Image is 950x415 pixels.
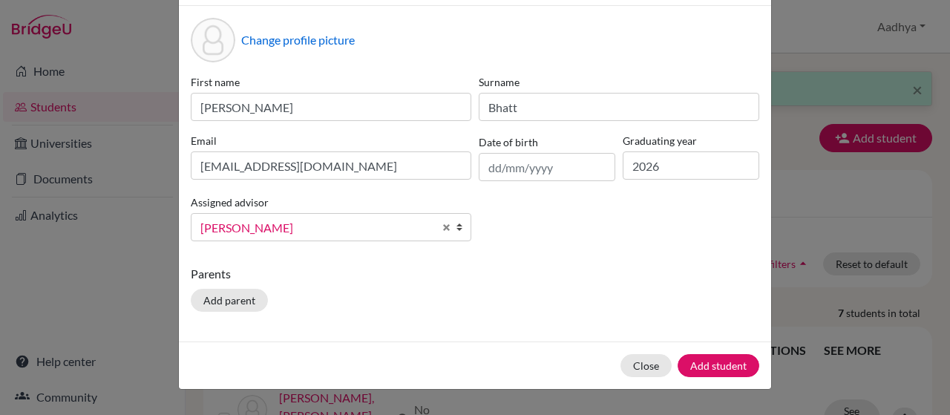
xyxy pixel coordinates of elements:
[191,133,471,148] label: Email
[479,134,538,150] label: Date of birth
[200,218,433,238] span: [PERSON_NAME]
[191,289,268,312] button: Add parent
[620,354,672,377] button: Close
[191,195,269,210] label: Assigned advisor
[191,18,235,62] div: Profile picture
[479,153,615,181] input: dd/mm/yyyy
[479,74,759,90] label: Surname
[191,74,471,90] label: First name
[191,265,759,283] p: Parents
[678,354,759,377] button: Add student
[623,133,759,148] label: Graduating year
